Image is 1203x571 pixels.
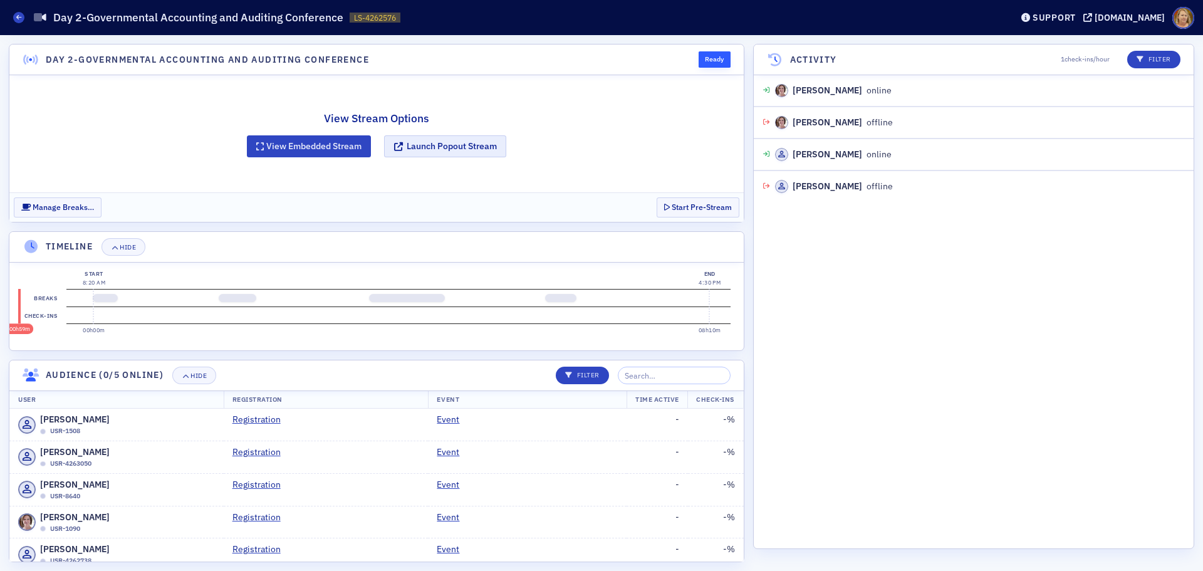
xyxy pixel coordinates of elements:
[247,110,506,127] h2: View Stream Options
[120,244,136,251] div: Hide
[40,558,46,564] div: Offline
[627,506,688,538] td: -
[46,240,93,253] h4: Timeline
[1137,55,1171,65] p: Filter
[83,270,105,278] div: Start
[688,409,744,441] td: - %
[83,327,105,333] time: 00h00m
[627,390,688,409] th: Time Active
[437,543,469,556] a: Event
[232,511,290,524] a: Registration
[32,290,60,307] label: Breaks
[699,51,731,68] div: Ready
[688,538,744,570] td: - %
[688,441,744,474] td: - %
[172,367,216,384] button: Hide
[1127,51,1180,68] button: Filter
[40,461,46,467] div: Offline
[232,478,290,491] a: Registration
[627,473,688,506] td: -
[565,370,600,380] p: Filter
[50,491,80,501] span: USR-8640
[687,390,743,409] th: Check-Ins
[7,325,30,332] time: -00h59m
[793,116,862,129] div: [PERSON_NAME]
[40,446,110,459] span: [PERSON_NAME]
[40,478,110,491] span: [PERSON_NAME]
[1172,7,1194,29] span: Profile
[22,307,60,325] label: Check-ins
[790,53,837,66] h4: Activity
[40,493,46,499] div: Offline
[50,459,91,469] span: USR-4263050
[627,441,688,474] td: -
[102,238,145,256] button: Hide
[14,197,102,217] button: Manage Breaks…
[190,372,207,379] div: Hide
[40,429,46,434] div: Offline
[247,135,371,157] button: View Embedded Stream
[40,543,110,556] span: [PERSON_NAME]
[437,413,469,426] a: Event
[1083,13,1169,22] button: [DOMAIN_NAME]
[40,511,110,524] span: [PERSON_NAME]
[40,526,46,532] div: Offline
[556,367,609,384] button: Filter
[232,543,290,556] a: Registration
[699,327,721,333] time: 08h10m
[437,446,469,459] a: Event
[699,270,721,278] div: End
[775,180,893,193] div: offline
[224,390,429,409] th: Registration
[775,148,892,161] div: online
[618,367,731,384] input: Search…
[1033,12,1076,23] div: Support
[428,390,627,409] th: Event
[46,53,369,66] h4: Day 2-Governmental Accounting and Auditing Conference
[83,279,105,286] time: 8:20 AM
[50,524,80,534] span: USR-1090
[53,10,343,25] h1: Day 2-Governmental Accounting and Auditing Conference
[232,446,290,459] a: Registration
[50,426,80,436] span: USR-1508
[793,180,862,193] div: [PERSON_NAME]
[1095,12,1165,23] div: [DOMAIN_NAME]
[46,369,164,382] h4: Audience (0/5 online)
[775,116,893,129] div: offline
[627,409,688,441] td: -
[688,473,744,506] td: - %
[40,413,110,426] span: [PERSON_NAME]
[9,390,224,409] th: User
[384,135,506,157] button: Launch Popout Stream
[793,148,862,161] div: [PERSON_NAME]
[793,84,862,97] div: [PERSON_NAME]
[688,506,744,538] td: - %
[657,197,739,217] button: Start Pre-Stream
[232,413,290,426] a: Registration
[437,478,469,491] a: Event
[627,538,688,570] td: -
[50,556,91,566] span: USR-4262738
[354,13,396,23] span: LS-4262576
[699,279,721,286] time: 4:30 PM
[1061,55,1110,65] span: 1 check-ins/hour
[775,84,892,97] div: online
[437,511,469,524] a: Event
